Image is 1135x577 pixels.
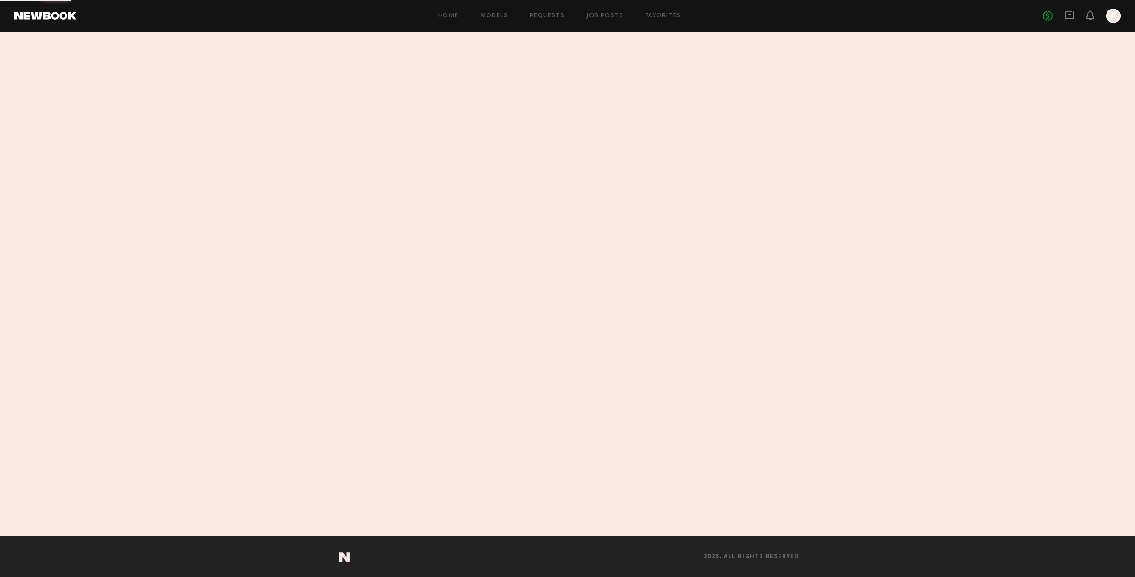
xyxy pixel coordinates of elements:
a: Models [480,13,508,19]
a: Favorites [646,13,681,19]
a: A [1106,9,1121,23]
a: Job Posts [586,13,624,19]
span: 2025, all rights reserved [704,554,799,560]
a: Requests [530,13,565,19]
a: Home [438,13,459,19]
